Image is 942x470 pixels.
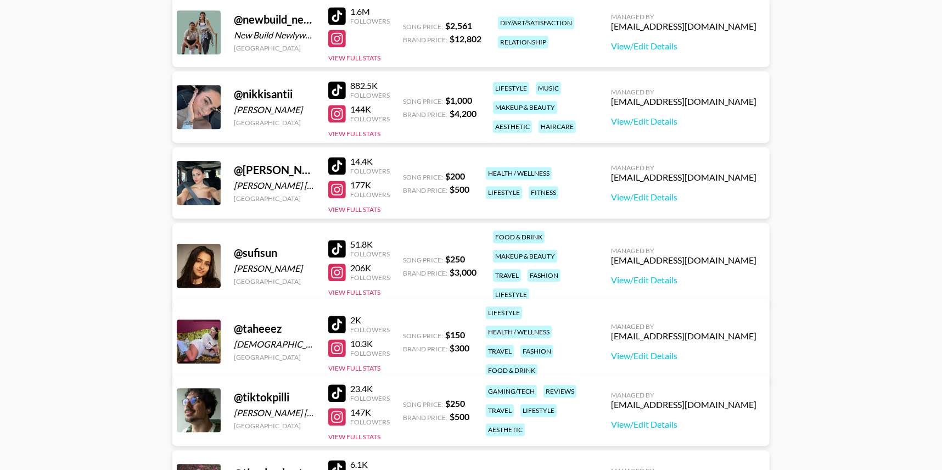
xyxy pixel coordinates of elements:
[450,184,469,194] strong: $ 500
[328,433,380,441] button: View Full Stats
[611,391,756,399] div: Managed By
[611,247,756,255] div: Managed By
[350,394,390,402] div: Followers
[350,250,390,258] div: Followers
[403,345,447,353] span: Brand Price:
[234,30,315,41] div: New Build Newlyweds
[403,256,443,264] span: Song Price:
[234,13,315,26] div: @ newbuild_newlyweds
[234,163,315,177] div: @ [PERSON_NAME].camilaa
[486,167,552,180] div: health / wellness
[498,36,548,48] div: relationship
[350,91,390,99] div: Followers
[611,96,756,107] div: [EMAIL_ADDRESS][DOMAIN_NAME]
[486,385,537,398] div: gaming/tech
[234,119,315,127] div: [GEOGRAPHIC_DATA]
[350,338,390,349] div: 10.3K
[486,364,537,377] div: food & drink
[493,269,521,282] div: travel
[350,262,390,273] div: 206K
[234,246,315,260] div: @ sufisun
[234,277,315,286] div: [GEOGRAPHIC_DATA]
[493,288,529,301] div: lifestyle
[234,390,315,404] div: @ tiktokpilli
[611,322,756,331] div: Managed By
[611,255,756,266] div: [EMAIL_ADDRESS][DOMAIN_NAME]
[350,418,390,426] div: Followers
[350,273,390,282] div: Followers
[528,269,560,282] div: fashion
[445,398,465,409] strong: $ 250
[445,329,465,340] strong: $ 150
[543,385,576,398] div: reviews
[350,156,390,167] div: 14.4K
[486,404,514,417] div: travel
[403,110,447,119] span: Brand Price:
[350,104,390,115] div: 144K
[611,419,756,430] a: View/Edit Details
[234,87,315,101] div: @ nikkisantii
[350,383,390,394] div: 23.4K
[403,97,443,105] span: Song Price:
[234,263,315,274] div: [PERSON_NAME]
[403,269,447,277] span: Brand Price:
[234,194,315,203] div: [GEOGRAPHIC_DATA]
[450,411,469,422] strong: $ 500
[328,288,380,296] button: View Full Stats
[445,254,465,264] strong: $ 250
[486,345,514,357] div: travel
[328,130,380,138] button: View Full Stats
[611,192,756,203] a: View/Edit Details
[445,20,472,31] strong: $ 2,561
[486,326,552,338] div: health / wellness
[328,205,380,214] button: View Full Stats
[350,191,390,199] div: Followers
[445,171,465,181] strong: $ 200
[611,13,756,21] div: Managed By
[403,413,447,422] span: Brand Price:
[234,44,315,52] div: [GEOGRAPHIC_DATA]
[328,54,380,62] button: View Full Stats
[445,95,472,105] strong: $ 1,000
[611,88,756,96] div: Managed By
[328,364,380,372] button: View Full Stats
[350,326,390,334] div: Followers
[611,41,756,52] a: View/Edit Details
[350,459,390,470] div: 6.1K
[350,315,390,326] div: 2K
[403,186,447,194] span: Brand Price:
[486,306,522,319] div: lifestyle
[234,422,315,430] div: [GEOGRAPHIC_DATA]
[403,400,443,409] span: Song Price:
[350,239,390,250] div: 51.8K
[234,353,315,361] div: [GEOGRAPHIC_DATA]
[350,17,390,25] div: Followers
[493,101,557,114] div: makeup & beauty
[234,407,315,418] div: [PERSON_NAME] [PERSON_NAME]
[529,186,558,199] div: fitness
[403,36,447,44] span: Brand Price:
[350,407,390,418] div: 147K
[486,423,525,436] div: aesthetic
[493,82,529,94] div: lifestyle
[493,231,545,243] div: food & drink
[520,345,553,357] div: fashion
[350,115,390,123] div: Followers
[536,82,561,94] div: music
[539,120,576,133] div: haircare
[611,21,756,32] div: [EMAIL_ADDRESS][DOMAIN_NAME]
[611,331,756,342] div: [EMAIL_ADDRESS][DOMAIN_NAME]
[234,180,315,191] div: [PERSON_NAME] [PERSON_NAME]
[493,120,532,133] div: aesthetic
[450,108,476,119] strong: $ 4,200
[234,339,315,350] div: [DEMOGRAPHIC_DATA][PERSON_NAME]
[350,349,390,357] div: Followers
[403,173,443,181] span: Song Price:
[498,16,574,29] div: diy/art/satisfaction
[350,6,390,17] div: 1.6M
[234,104,315,115] div: [PERSON_NAME]
[403,332,443,340] span: Song Price:
[611,164,756,172] div: Managed By
[611,350,756,361] a: View/Edit Details
[350,80,390,91] div: 882.5K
